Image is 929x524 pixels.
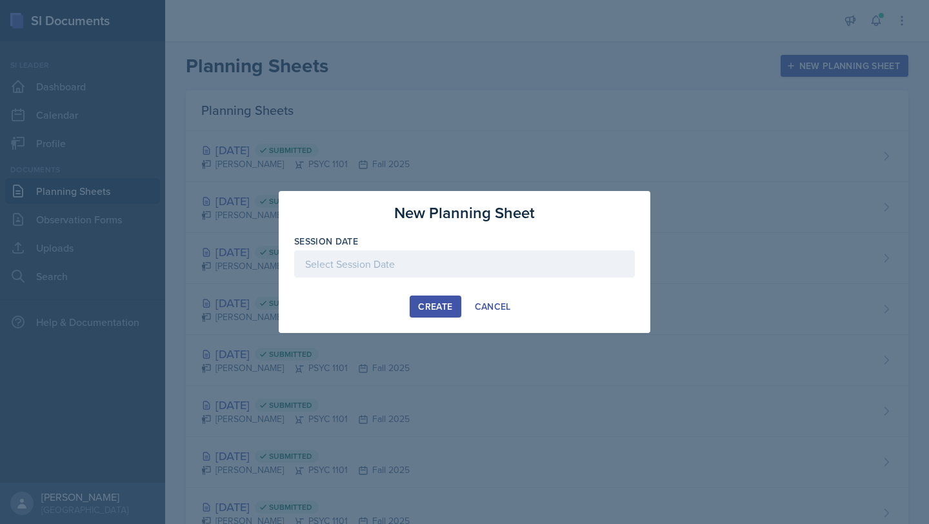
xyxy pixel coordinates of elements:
[394,201,535,225] h3: New Planning Sheet
[475,301,511,312] div: Cancel
[410,296,461,317] button: Create
[418,301,452,312] div: Create
[466,296,519,317] button: Cancel
[294,235,358,248] label: Session Date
